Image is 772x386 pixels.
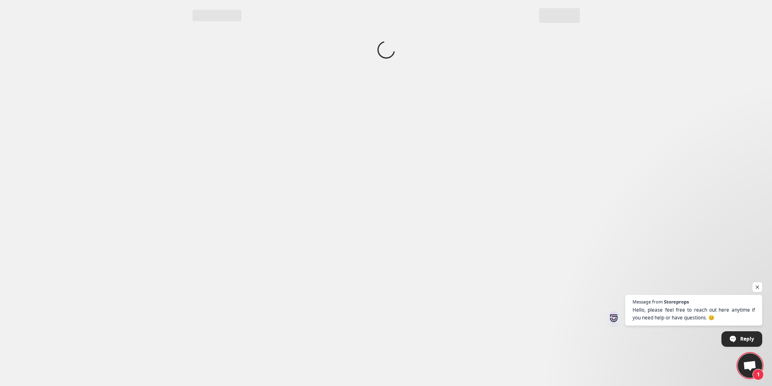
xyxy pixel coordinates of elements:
span: 1 [752,369,764,380]
span: Message from [633,299,663,304]
span: Storeprops [664,299,689,304]
div: Open chat [738,353,762,378]
span: Reply [740,332,754,346]
span: Hello, please feel free to reach out here anytime if you need help or have questions. 😊 [633,306,755,321]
